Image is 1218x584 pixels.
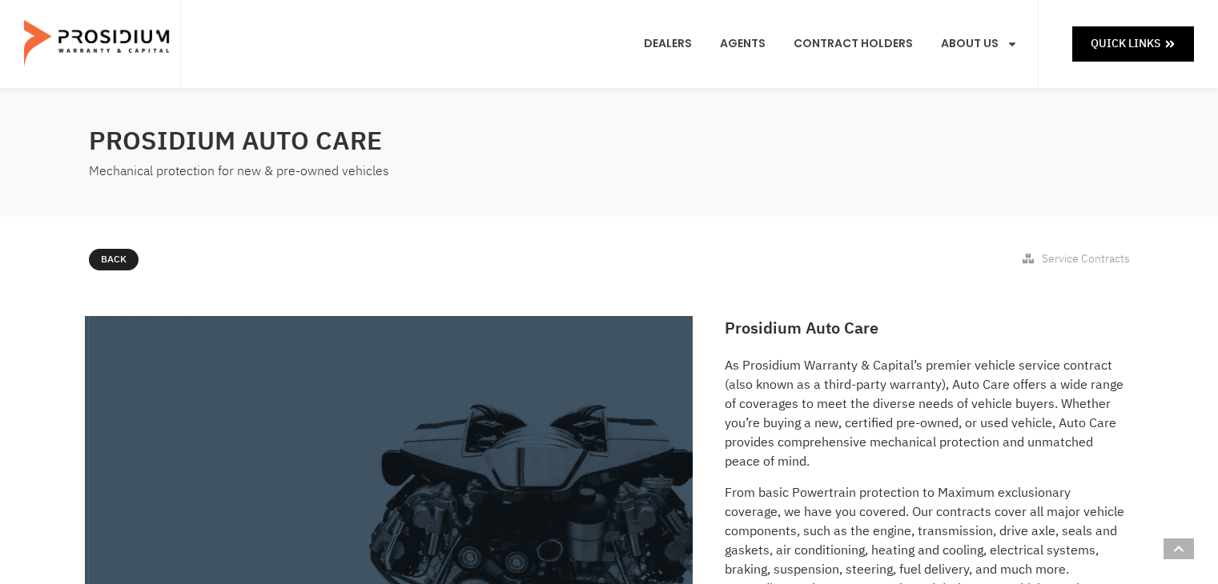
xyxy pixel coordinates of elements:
[725,316,1125,340] h2: Prosidium Auto Care
[1072,26,1194,61] a: Quick Links
[708,14,778,74] a: Agents
[101,251,127,269] span: Back
[1042,250,1130,267] span: Service Contracts
[1091,34,1160,54] span: Quick Links
[929,14,1030,74] a: About Us
[89,249,139,271] a: Back
[632,14,1030,74] nav: Menu
[89,160,601,183] div: Mechanical protection for new & pre-owned vehicles
[725,356,1125,471] p: As Prosidium Warranty & Capital’s premier vehicle service contract (also known as a third-party w...
[89,122,601,160] h2: Prosidium Auto Care
[782,14,925,74] a: Contract Holders
[632,14,704,74] a: Dealers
